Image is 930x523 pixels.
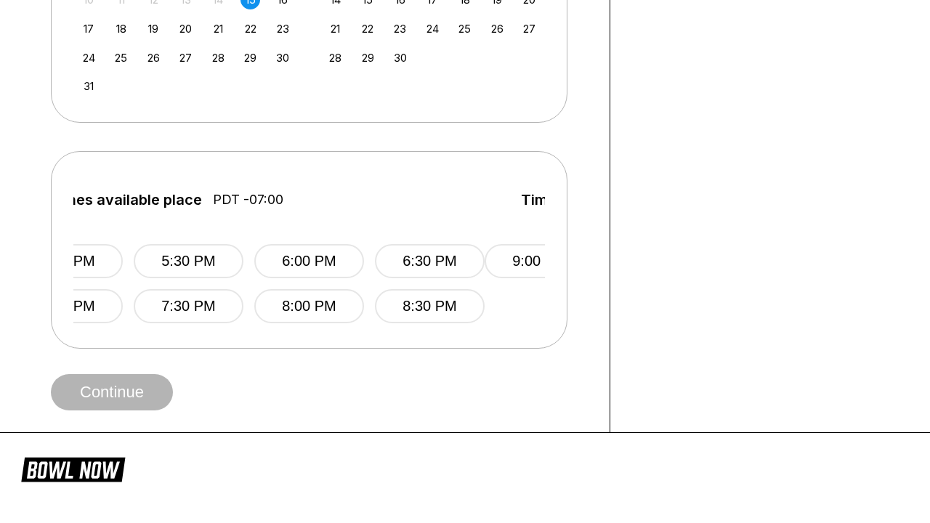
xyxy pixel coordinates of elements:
[521,192,674,208] span: Times available place
[390,48,410,68] div: Choose Tuesday, September 30th, 2025
[358,48,378,68] div: Choose Monday, September 29th, 2025
[390,19,410,38] div: Choose Tuesday, September 23rd, 2025
[49,192,202,208] span: Times available place
[358,19,378,38] div: Choose Monday, September 22nd, 2025
[134,244,243,278] button: 5:30 PM
[79,19,99,38] div: Choose Sunday, August 17th, 2025
[144,48,163,68] div: Choose Tuesday, August 26th, 2025
[519,19,539,38] div: Choose Saturday, September 27th, 2025
[375,244,485,278] button: 6:30 PM
[423,19,442,38] div: Choose Wednesday, September 24th, 2025
[254,244,364,278] button: 6:00 PM
[213,192,283,208] span: PDT -07:00
[240,48,260,68] div: Choose Friday, August 29th, 2025
[111,19,131,38] div: Choose Monday, August 18th, 2025
[134,289,243,323] button: 7:30 PM
[254,289,364,323] button: 8:00 PM
[485,244,594,278] button: 9:00 PM
[176,48,195,68] div: Choose Wednesday, August 27th, 2025
[455,19,474,38] div: Choose Thursday, September 25th, 2025
[144,19,163,38] div: Choose Tuesday, August 19th, 2025
[325,48,345,68] div: Choose Sunday, September 28th, 2025
[176,19,195,38] div: Choose Wednesday, August 20th, 2025
[240,19,260,38] div: Choose Friday, August 22nd, 2025
[79,76,99,96] div: Choose Sunday, August 31st, 2025
[273,48,293,68] div: Choose Saturday, August 30th, 2025
[209,48,228,68] div: Choose Thursday, August 28th, 2025
[488,19,507,38] div: Choose Friday, September 26th, 2025
[79,48,99,68] div: Choose Sunday, August 24th, 2025
[375,289,485,323] button: 8:30 PM
[273,19,293,38] div: Choose Saturday, August 23rd, 2025
[111,48,131,68] div: Choose Monday, August 25th, 2025
[325,19,345,38] div: Choose Sunday, September 21st, 2025
[209,19,228,38] div: Choose Thursday, August 21st, 2025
